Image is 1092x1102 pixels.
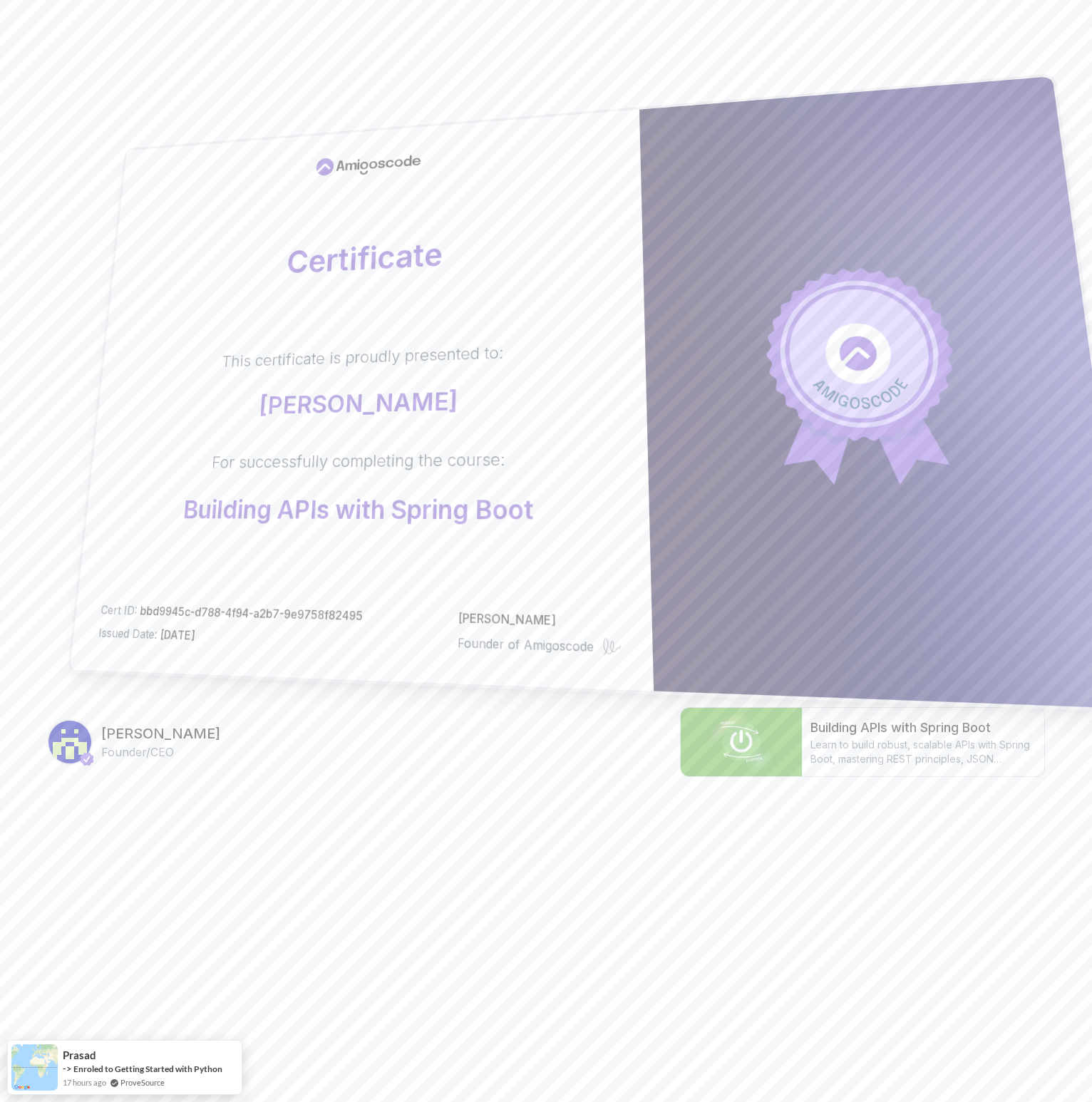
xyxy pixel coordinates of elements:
a: course thumbnailBuilding APIs with Spring BootLearn to build robust, scalable APIs with Spring Bo... [680,707,1045,777]
a: Enroled to Getting Started with Python [73,1064,222,1074]
img: course thumbnail [681,708,802,776]
span: -> [63,1063,72,1074]
p: Issued Date: [98,624,362,649]
p: Cert ID: [101,601,364,624]
a: ProveSource [120,1076,165,1088]
span: Prasad [63,1049,96,1061]
span: bbd9945c-d788-4f94-a2b7-9e9758f82495 [140,603,364,623]
p: [PERSON_NAME] [217,386,503,419]
h2: Certificate [135,230,614,285]
p: Founder of Amigoscode [458,634,594,656]
p: For successfully completing the course: [186,448,533,473]
p: Building APIs with Spring Boot [182,495,533,525]
p: Founder/CEO [101,743,220,761]
p: This certificate is proudly presented to: [221,342,503,373]
span: [DATE] [160,627,195,643]
img: John Woolley [48,721,91,763]
span: 17 hours ago [63,1076,106,1088]
p: [PERSON_NAME] [458,609,622,632]
h2: Building APIs with Spring Boot [810,718,1036,738]
p: Learn to build robust, scalable APIs with Spring Boot, mastering REST principles, JSON handling, ... [810,738,1036,766]
img: provesource social proof notification image [11,1044,58,1091]
h3: [PERSON_NAME] [101,723,220,743]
